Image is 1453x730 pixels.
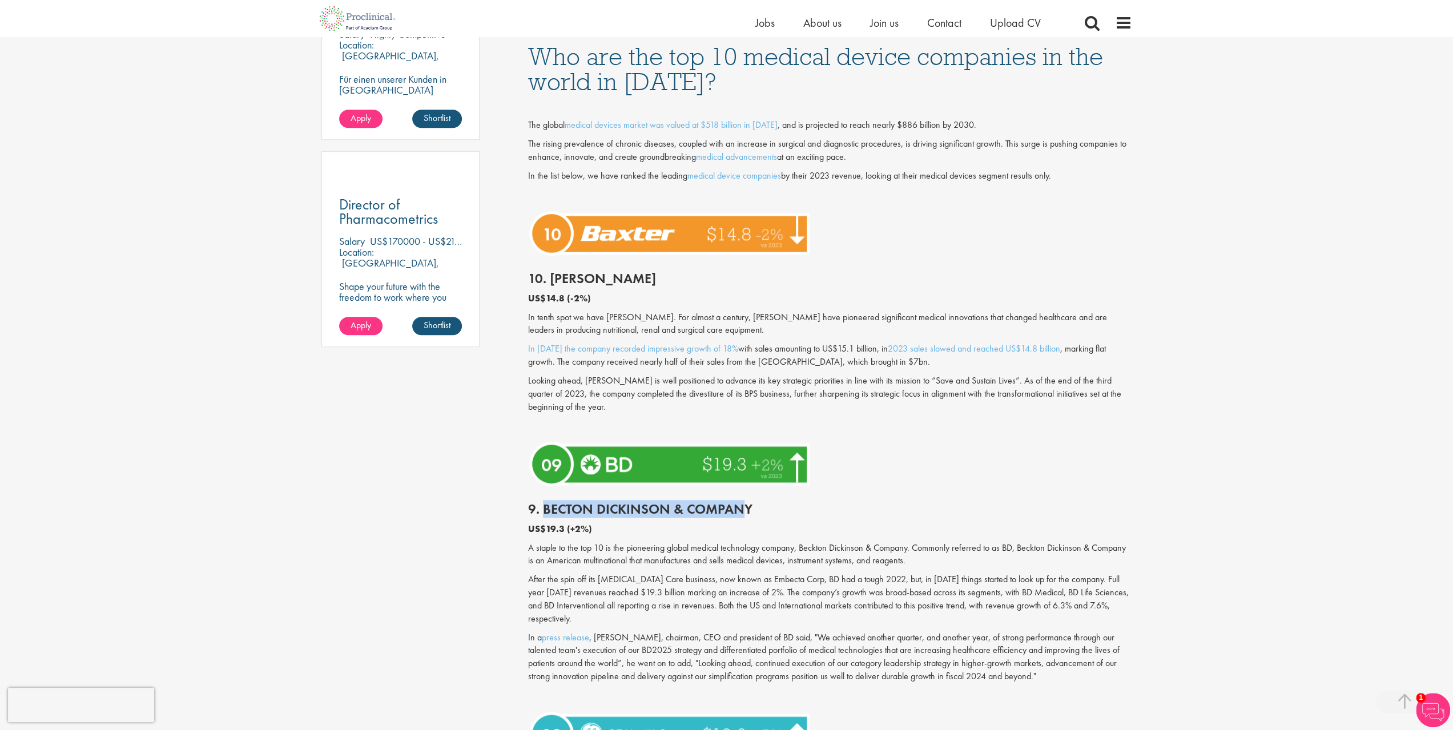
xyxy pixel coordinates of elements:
b: US$19.3 (+2%) [528,523,592,535]
p: US$170000 - US$214900 per annum [370,235,521,248]
span: Location: [339,38,374,51]
a: Jobs [755,15,775,30]
p: After the spin off its [MEDICAL_DATA] Care business, now known as Embecta Corp, BD had a tough 20... [528,573,1132,625]
h2: 9. Becton Dickinson & Company [528,502,1132,517]
p: A staple to the top 10 is the pioneering global medical technology company, Beckton Dickinson & C... [528,542,1132,568]
span: Salary [339,235,365,248]
a: 2023 sales slowed and reached US$14.8 billion [888,342,1060,354]
p: In the list below, we have ranked the leading by their 2023 revenue, looking at their medical dev... [528,170,1132,183]
span: Apply [351,319,371,331]
a: About us [803,15,842,30]
b: US$14.8 (-2%) [528,292,591,304]
a: In [DATE] the company recorded impressive growth of 18% [528,342,738,354]
p: The global , and is projected to reach nearly $886 billion by 2030. [528,119,1132,132]
a: Director of Pharmacometrics [339,197,462,226]
img: Chatbot [1416,693,1450,727]
p: Für einen unserer Kunden in [GEOGRAPHIC_DATA] suchen wir ab sofort einen Entwicklungsingenieur Ku... [339,74,462,150]
a: medical devices market was valued at $518 billion in [DATE] [565,119,778,131]
a: press release [542,631,589,643]
a: Apply [339,110,383,128]
iframe: reCAPTCHA [8,688,154,722]
a: medical device companies [687,170,781,182]
a: Shortlist [412,317,462,335]
a: medical advancements [696,151,777,163]
span: Location: [339,245,374,259]
p: In a , [PERSON_NAME], chairman, CEO and president of BD said, "We achieved another quarter, and a... [528,631,1132,683]
p: The rising prevalence of chronic diseases, coupled with an increase in surgical and diagnostic pr... [528,138,1132,164]
p: with sales amounting to US$15.1 billion, in , marking flat growth. The company received nearly ha... [528,342,1132,369]
p: Looking ahead, [PERSON_NAME] is well positioned to advance its key strategic priorities in line w... [528,374,1132,414]
h2: 10. [PERSON_NAME] [528,271,1132,286]
span: Director of Pharmacometrics [339,195,438,228]
a: Apply [339,317,383,335]
p: Shape your future with the freedom to work where you thrive! Join our client with this Director p... [339,281,462,335]
a: Shortlist [412,110,462,128]
span: Apply [351,112,371,124]
a: Upload CV [990,15,1041,30]
h1: Who are the top 10 medical device companies in the world in [DATE]? [528,44,1132,94]
p: [GEOGRAPHIC_DATA], [GEOGRAPHIC_DATA] [339,256,439,280]
a: Contact [927,15,961,30]
p: In tenth spot we have [PERSON_NAME]. For almost a century, [PERSON_NAME] have pioneered significa... [528,311,1132,337]
span: 1 [1416,693,1426,703]
p: [GEOGRAPHIC_DATA], [GEOGRAPHIC_DATA] [339,49,439,73]
a: Join us [870,15,899,30]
